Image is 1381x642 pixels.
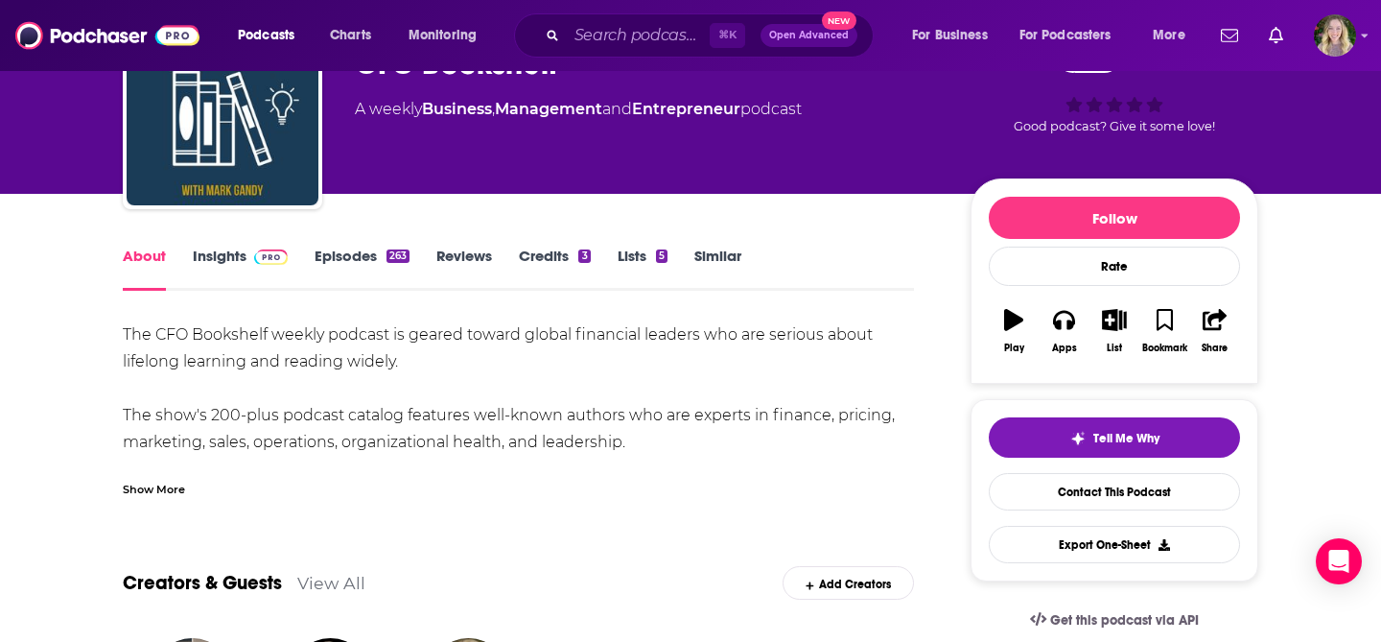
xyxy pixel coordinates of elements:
span: Podcasts [238,22,294,49]
div: Bookmark [1142,343,1187,354]
button: tell me why sparkleTell Me Why [989,417,1240,458]
button: Apps [1039,297,1088,366]
a: Show notifications dropdown [1261,19,1291,52]
button: List [1089,297,1139,366]
div: List [1107,343,1122,354]
div: Rate [989,247,1240,286]
a: Show notifications dropdown [1213,19,1246,52]
div: The CFO Bookshelf weekly podcast is geared toward global financial leaders who are serious about ... [123,321,914,536]
div: 51Good podcast? Give it some love! [971,27,1258,146]
div: Search podcasts, credits, & more... [532,13,892,58]
a: Similar [694,247,741,291]
button: Play [989,297,1039,366]
img: User Profile [1314,14,1356,57]
span: , [492,100,495,118]
span: Tell Me Why [1093,431,1159,446]
img: Podchaser - Follow, Share and Rate Podcasts [15,17,199,54]
span: More [1153,22,1185,49]
span: Logged in as lauren19365 [1314,14,1356,57]
button: open menu [224,20,319,51]
button: open menu [1139,20,1209,51]
input: Search podcasts, credits, & more... [567,20,710,51]
a: Business [422,100,492,118]
button: Follow [989,197,1240,239]
button: open menu [899,20,1012,51]
a: Management [495,100,602,118]
a: Credits3 [519,247,590,291]
span: New [822,12,856,30]
a: Lists5 [618,247,667,291]
a: Episodes263 [315,247,410,291]
span: Monitoring [409,22,477,49]
button: Export One-Sheet [989,526,1240,563]
a: Reviews [436,247,492,291]
img: tell me why sparkle [1070,431,1086,446]
div: 263 [386,250,410,263]
span: Open Advanced [769,31,849,40]
div: Share [1202,343,1228,354]
div: 3 [578,250,590,263]
a: InsightsPodchaser Pro [193,247,288,291]
div: 5 [656,250,667,263]
a: Entrepreneur [632,100,740,118]
button: open menu [395,20,502,51]
img: CFO Bookshelf [127,13,318,205]
img: Podchaser Pro [254,250,288,265]
a: View All [297,573,365,593]
button: Open AdvancedNew [761,24,857,47]
span: For Podcasters [1019,22,1112,49]
a: Charts [317,20,383,51]
span: and [602,100,632,118]
button: Show profile menu [1314,14,1356,57]
span: Good podcast? Give it some love! [1014,119,1215,133]
span: ⌘ K [710,23,745,48]
button: Share [1190,297,1240,366]
div: Apps [1052,343,1077,354]
span: Charts [330,22,371,49]
div: Play [1004,343,1024,354]
a: Creators & Guests [123,571,282,595]
div: Open Intercom Messenger [1316,538,1362,584]
span: Get this podcast via API [1050,612,1199,629]
button: open menu [1007,20,1139,51]
div: Add Creators [783,566,914,600]
span: For Business [912,22,988,49]
a: Contact This Podcast [989,473,1240,511]
a: About [123,247,166,291]
div: A weekly podcast [355,98,802,121]
button: Bookmark [1139,297,1189,366]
